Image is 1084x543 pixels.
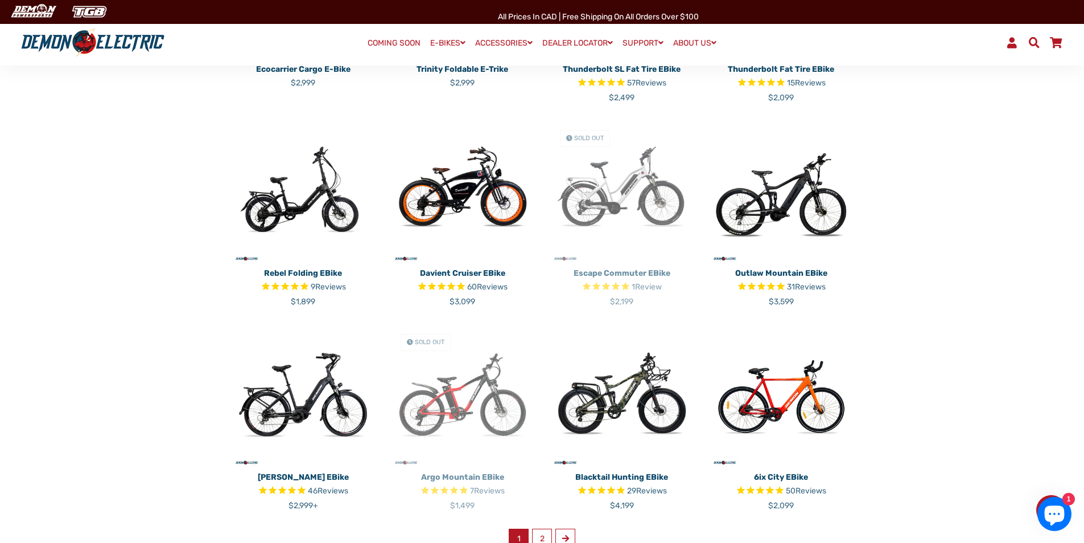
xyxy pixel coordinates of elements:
[768,501,794,511] span: $2,099
[450,501,475,511] span: $1,499
[391,63,534,75] p: Trinity Foldable E-Trike
[710,325,852,467] img: 6ix City eBike - Demon Electric
[787,282,826,292] span: 31 reviews
[6,2,60,21] img: Demon Electric
[636,486,667,496] span: Reviews
[291,297,315,307] span: $1,899
[710,267,852,279] p: Outlaw Mountain eBike
[450,78,475,88] span: $2,999
[318,486,348,496] span: Reviews
[470,486,505,496] span: 7 reviews
[232,63,374,75] p: Ecocarrier Cargo E-Bike
[632,282,662,292] span: 1 reviews
[391,471,534,483] p: Argo Mountain eBike
[291,78,315,88] span: $2,999
[551,77,693,90] span: Rated 4.9 out of 5 stars 57 reviews
[391,121,534,263] img: Davient Cruiser eBike - Demon Electric
[232,281,374,294] span: Rated 5.0 out of 5 stars 9 reviews
[471,35,537,51] a: ACCESSORIES
[232,485,374,498] span: Rated 4.6 out of 5 stars 46 reviews
[311,282,346,292] span: 9 reviews
[786,486,826,496] span: 50 reviews
[551,121,693,263] a: Escape Commuter eBike - Demon Electric Sold Out
[710,471,852,483] p: 6ix City eBike
[787,78,826,88] span: 15 reviews
[710,467,852,512] a: 6ix City eBike Rated 4.8 out of 5 stars 50 reviews $2,099
[426,35,469,51] a: E-BIKES
[710,263,852,308] a: Outlaw Mountain eBike Rated 4.8 out of 5 stars 31 reviews $3,599
[391,263,534,308] a: Davient Cruiser eBike Rated 4.8 out of 5 stars 60 reviews $3,099
[610,297,633,307] span: $2,199
[627,486,667,496] span: 29 reviews
[551,281,693,294] span: Rated 5.0 out of 5 stars 1 reviews
[795,78,826,88] span: Reviews
[551,325,693,467] img: Blacktail Hunting eBike - Demon Electric
[232,59,374,89] a: Ecocarrier Cargo E-Bike $2,999
[17,28,168,58] img: Demon Electric logo
[450,297,475,307] span: $3,099
[391,325,534,467] a: Argo Mountain eBike - Demon Electric Sold Out
[391,485,534,498] span: Rated 4.9 out of 5 stars 7 reviews
[391,267,534,279] p: Davient Cruiser eBike
[551,59,693,104] a: Thunderbolt SL Fat Tire eBike Rated 4.9 out of 5 stars 57 reviews $2,499
[391,281,534,294] span: Rated 4.8 out of 5 stars 60 reviews
[315,282,346,292] span: Reviews
[391,467,534,512] a: Argo Mountain eBike Rated 4.9 out of 5 stars 7 reviews $1,499
[308,486,348,496] span: 46 reviews
[551,263,693,308] a: Escape Commuter eBike Rated 5.0 out of 5 stars 1 reviews $2,199
[467,282,508,292] span: 60 reviews
[635,282,662,292] span: Review
[232,267,374,279] p: Rebel Folding eBike
[710,485,852,498] span: Rated 4.8 out of 5 stars 50 reviews
[669,35,720,51] a: ABOUT US
[609,93,634,103] span: $2,499
[551,63,693,75] p: Thunderbolt SL Fat Tire eBike
[364,35,424,51] a: COMING SOON
[391,59,534,89] a: Trinity Foldable E-Trike $2,999
[610,501,634,511] span: $4,199
[551,467,693,512] a: Blacktail Hunting eBike Rated 4.7 out of 5 stars 29 reviews $4,199
[498,12,699,22] span: All Prices in CAD | Free shipping on all orders over $100
[232,471,374,483] p: [PERSON_NAME] eBike
[232,467,374,512] a: [PERSON_NAME] eBike Rated 4.6 out of 5 stars 46 reviews $2,999+
[710,59,852,104] a: Thunderbolt Fat Tire eBike Rated 4.8 out of 5 stars 15 reviews $2,099
[66,2,113,21] img: TGB Canada
[551,267,693,279] p: Escape Commuter eBike
[796,486,826,496] span: Reviews
[551,121,693,263] img: Escape Commuter eBike - Demon Electric
[477,282,508,292] span: Reviews
[710,121,852,263] img: Outlaw Mountain eBike - Demon Electric
[710,63,852,75] p: Thunderbolt Fat Tire eBike
[551,485,693,498] span: Rated 4.7 out of 5 stars 29 reviews
[551,471,693,483] p: Blacktail Hunting eBike
[538,35,617,51] a: DEALER LOCATOR
[391,325,534,467] img: Argo Mountain eBike - Demon Electric
[574,134,604,142] span: Sold Out
[710,77,852,90] span: Rated 4.8 out of 5 stars 15 reviews
[636,78,666,88] span: Reviews
[768,93,794,103] span: $2,099
[710,281,852,294] span: Rated 4.8 out of 5 stars 31 reviews
[795,282,826,292] span: Reviews
[474,486,505,496] span: Reviews
[1034,497,1075,534] inbox-online-store-chat: Shopify online store chat
[232,325,374,467] img: Tronio Commuter eBike - Demon Electric
[232,121,374,263] img: Rebel Folding eBike - Demon Electric
[288,501,318,511] span: $2,999+
[769,297,794,307] span: $3,599
[627,78,666,88] span: 57 reviews
[232,263,374,308] a: Rebel Folding eBike Rated 5.0 out of 5 stars 9 reviews $1,899
[415,338,444,346] span: Sold Out
[619,35,667,51] a: SUPPORT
